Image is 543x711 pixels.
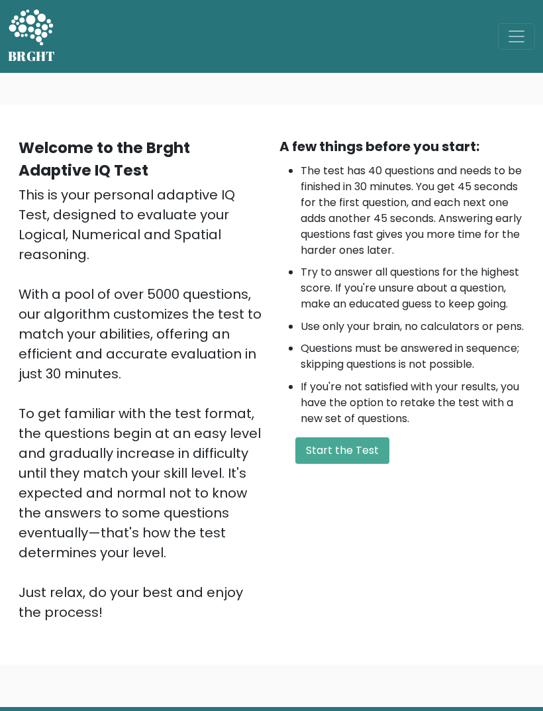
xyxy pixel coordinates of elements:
[8,48,56,64] h5: BRGHT
[295,437,389,464] button: Start the Test
[19,137,190,181] b: Welcome to the Brght Adaptive IQ Test
[301,319,524,335] li: Use only your brain, no calculators or pens.
[301,379,524,427] li: If you're not satisfied with your results, you have the option to retake the test with a new set ...
[19,185,264,622] div: This is your personal adaptive IQ Test, designed to evaluate your Logical, Numerical and Spatial ...
[279,137,524,156] div: A few things before you start:
[498,23,535,50] button: Toggle navigation
[8,5,56,68] a: BRGHT
[301,163,524,258] li: The test has 40 questions and needs to be finished in 30 minutes. You get 45 seconds for the firs...
[301,341,524,372] li: Questions must be answered in sequence; skipping questions is not possible.
[301,264,524,312] li: Try to answer all questions for the highest score. If you're unsure about a question, make an edu...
